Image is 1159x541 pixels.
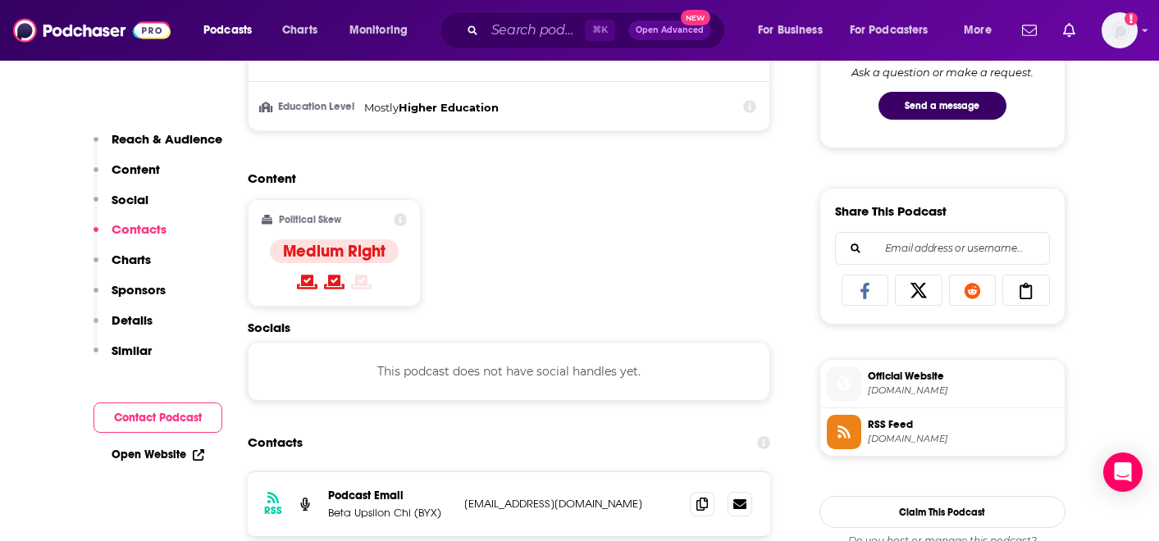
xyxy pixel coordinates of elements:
p: Similar [112,343,152,358]
span: For Business [758,19,823,42]
button: Contact Podcast [94,402,222,433]
button: Contacts [94,221,167,252]
p: Details [112,312,153,328]
span: New [681,10,710,25]
span: Official Website [868,369,1058,384]
button: Details [94,312,153,343]
div: Search followers [835,232,1050,265]
button: Send a message [878,92,1006,120]
a: Show notifications dropdown [1056,16,1082,44]
span: ⌘ K [585,20,615,41]
h2: Content [248,170,758,186]
span: Mostly [364,101,399,114]
a: Copy Link [1002,275,1050,306]
h3: RSS [264,504,282,517]
div: This podcast does not have social handles yet. [248,342,771,401]
h3: Share This Podcast [835,203,947,219]
span: Podcasts [203,19,252,42]
span: anchor.fm [868,433,1058,445]
button: open menu [192,17,273,43]
a: Official Website[DOMAIN_NAME] [827,366,1058,401]
button: Social [94,192,148,222]
a: Charts [271,17,327,43]
h4: Medium Right [283,241,386,261]
button: Similar [94,343,152,373]
p: Charts [112,252,151,267]
a: Share on Facebook [842,275,889,306]
a: Share on X/Twitter [895,275,942,306]
span: Logged in as christina_epic [1102,12,1138,48]
h2: Contacts [248,427,303,458]
button: open menu [952,17,1012,43]
div: Open Intercom Messenger [1103,452,1143,492]
button: Content [94,161,160,192]
p: Reach & Audience [112,131,222,147]
span: Higher Education [399,101,499,114]
a: Share on Reddit [949,275,997,306]
p: Beta Upsilon Chi (BYX) [328,506,451,520]
span: byx.org [868,384,1058,397]
p: Social [112,192,148,207]
p: Contacts [112,221,167,237]
button: Sponsors [94,282,166,312]
button: Charts [94,252,151,282]
div: Ask a question or make a request. [851,66,1034,79]
button: Open AdvancedNew [628,20,711,40]
img: User Profile [1102,12,1138,48]
button: open menu [746,17,843,43]
span: For Podcasters [850,19,929,42]
button: Show profile menu [1102,12,1138,48]
p: Podcast Email [328,489,451,502]
h3: Education Level [262,102,358,112]
span: Charts [282,19,317,42]
h2: Political Skew [279,214,341,225]
p: [EMAIL_ADDRESS][DOMAIN_NAME] [464,497,678,511]
a: Open Website [112,448,204,461]
button: open menu [338,17,429,43]
svg: Add a profile image [1125,12,1138,25]
h2: Socials [248,320,771,335]
input: Email address or username... [849,233,1036,264]
span: Monitoring [349,19,408,42]
button: open menu [839,17,952,43]
input: Search podcasts, credits, & more... [485,17,585,43]
a: RSS Feed[DOMAIN_NAME] [827,415,1058,449]
span: More [964,19,992,42]
div: Search podcasts, credits, & more... [455,11,741,49]
span: RSS Feed [868,417,1058,432]
p: Sponsors [112,282,166,298]
img: Podchaser - Follow, Share and Rate Podcasts [13,15,171,46]
button: Reach & Audience [94,131,222,161]
span: Open Advanced [636,26,704,34]
p: Content [112,161,160,177]
a: Show notifications dropdown [1015,16,1043,44]
button: Claim This Podcast [819,496,1065,528]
